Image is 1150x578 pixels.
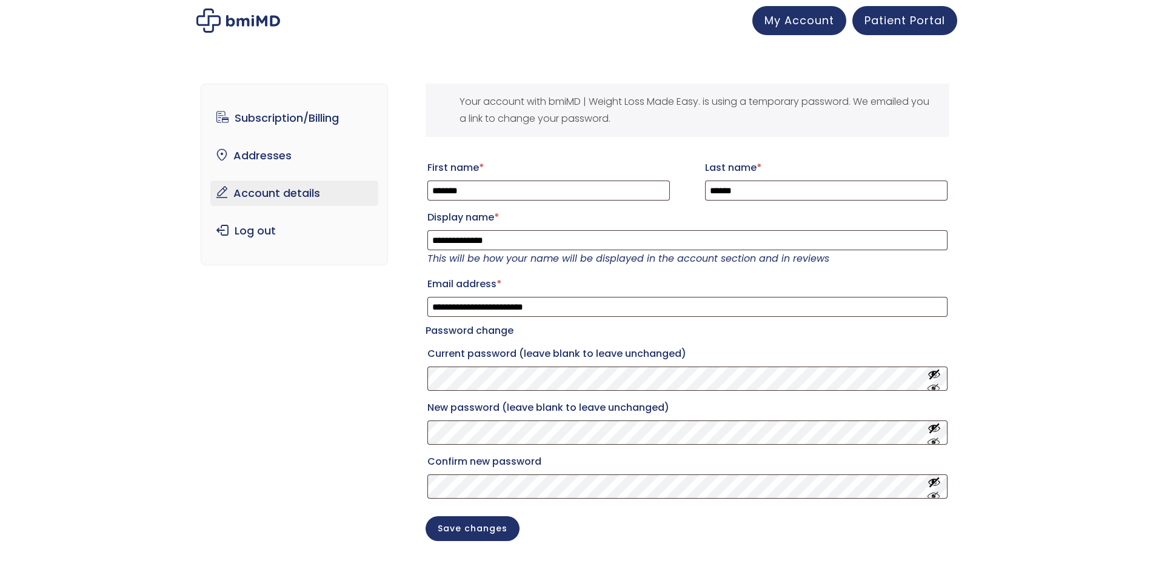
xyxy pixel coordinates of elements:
a: My Account [752,6,846,35]
button: Save changes [426,516,520,541]
button: Show password [928,368,941,390]
a: Account details [210,181,378,206]
img: My account [196,8,280,33]
button: Show password [928,422,941,444]
label: Current password (leave blank to leave unchanged) [427,344,948,364]
label: First name [427,158,670,178]
span: Patient Portal [864,13,945,28]
label: Last name [705,158,948,178]
legend: Password change [426,322,513,339]
a: Patient Portal [852,6,957,35]
em: This will be how your name will be displayed in the account section and in reviews [427,251,829,265]
label: Email address [427,274,948,294]
nav: Account pages [201,84,388,265]
label: Display name [427,208,948,227]
div: Your account with bmiMD | Weight Loss Made Easy. is using a temporary password. We emailed you a ... [426,84,949,137]
span: My Account [764,13,834,28]
a: Log out [210,218,378,244]
a: Addresses [210,143,378,168]
a: Subscription/Billing [210,105,378,131]
label: Confirm new password [427,452,948,471]
label: New password (leave blank to leave unchanged) [427,398,948,417]
button: Show password [928,476,941,498]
